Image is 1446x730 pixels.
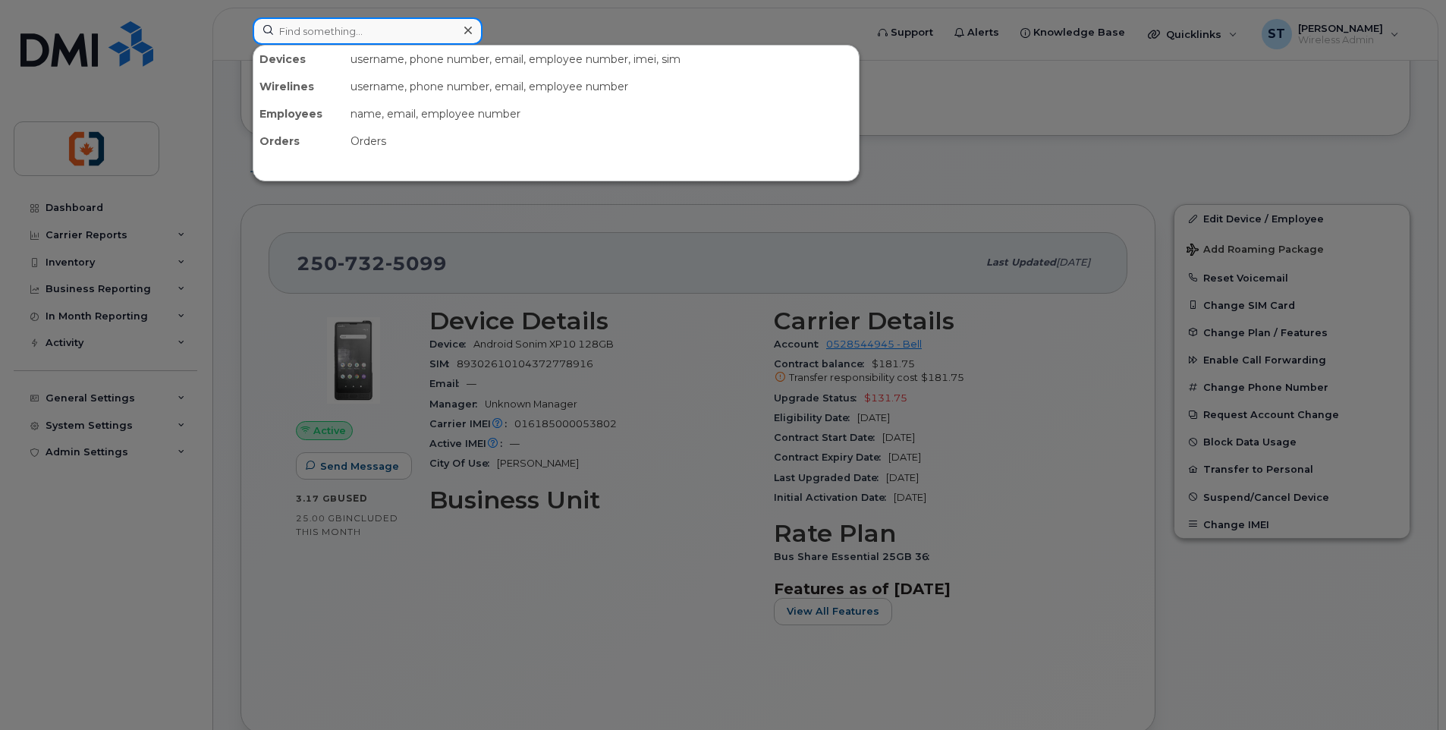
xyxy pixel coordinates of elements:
div: Employees [253,100,344,127]
div: name, email, employee number [344,100,859,127]
div: Devices [253,46,344,73]
div: Wirelines [253,73,344,100]
div: username, phone number, email, employee number [344,73,859,100]
div: Orders [253,127,344,155]
div: Orders [344,127,859,155]
input: Find something... [253,17,483,45]
div: username, phone number, email, employee number, imei, sim [344,46,859,73]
